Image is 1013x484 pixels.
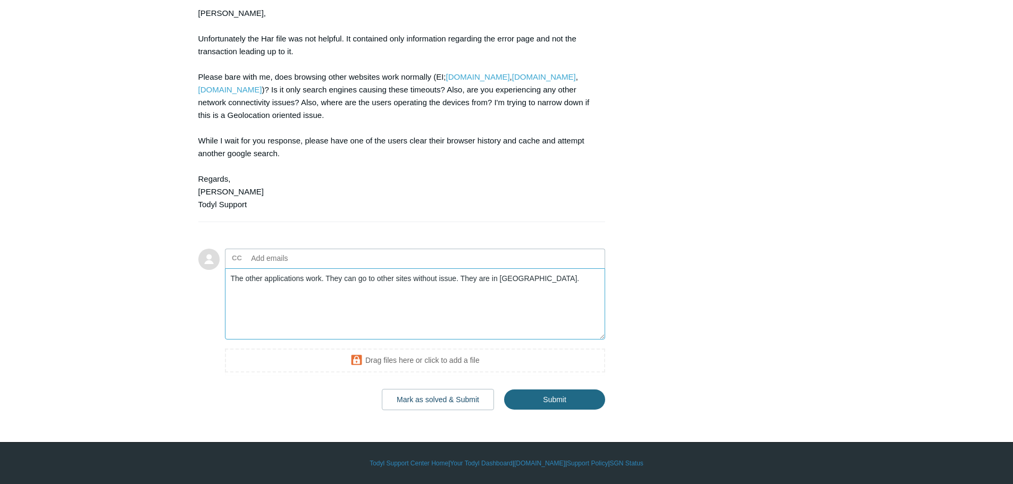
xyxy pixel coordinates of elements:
a: [DOMAIN_NAME] [198,85,262,94]
a: [DOMAIN_NAME] [446,72,510,81]
a: [DOMAIN_NAME] [514,458,565,468]
div: [PERSON_NAME], Unfortunately the Har file was not helpful. It contained only information regardin... [198,7,595,211]
button: Mark as solved & Submit [382,389,494,410]
label: CC [232,250,242,266]
a: Your Todyl Dashboard [450,458,512,468]
a: Support Policy [567,458,608,468]
a: [DOMAIN_NAME] [512,72,576,81]
div: | | | | [198,458,815,468]
a: Todyl Support Center Home [370,458,448,468]
input: Submit [504,389,605,410]
input: Add emails [247,250,362,266]
a: SGN Status [610,458,643,468]
textarea: Add your reply [225,268,606,340]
